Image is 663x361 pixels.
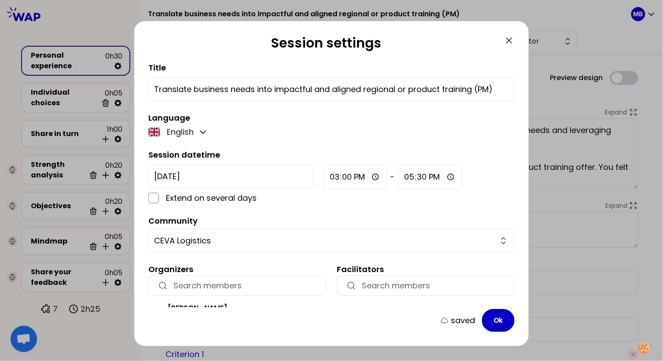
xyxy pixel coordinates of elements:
[148,35,504,55] h2: Session settings
[148,215,198,226] label: Community
[633,337,656,359] button: Manage your preferences about cookies
[166,192,313,204] p: Extend on several days
[390,171,395,183] span: -
[451,314,475,327] p: saved
[482,309,515,332] button: Ok
[148,62,166,73] label: Title
[362,280,505,292] input: Search members
[337,264,384,275] label: Facilitators
[148,264,193,275] label: Organizers
[167,126,194,138] p: English
[148,165,313,188] input: YYYY-M-D
[148,112,190,123] label: Language
[168,303,308,313] h3: [PERSON_NAME]
[148,149,220,160] label: Session datetime
[173,280,317,292] input: Search members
